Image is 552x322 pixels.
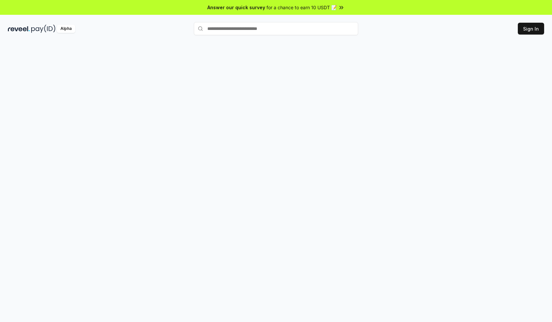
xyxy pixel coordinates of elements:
[207,4,265,11] span: Answer our quick survey
[266,4,337,11] span: for a chance to earn 10 USDT 📝
[31,25,56,33] img: pay_id
[518,23,544,35] button: Sign In
[8,25,30,33] img: reveel_dark
[57,25,75,33] div: Alpha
